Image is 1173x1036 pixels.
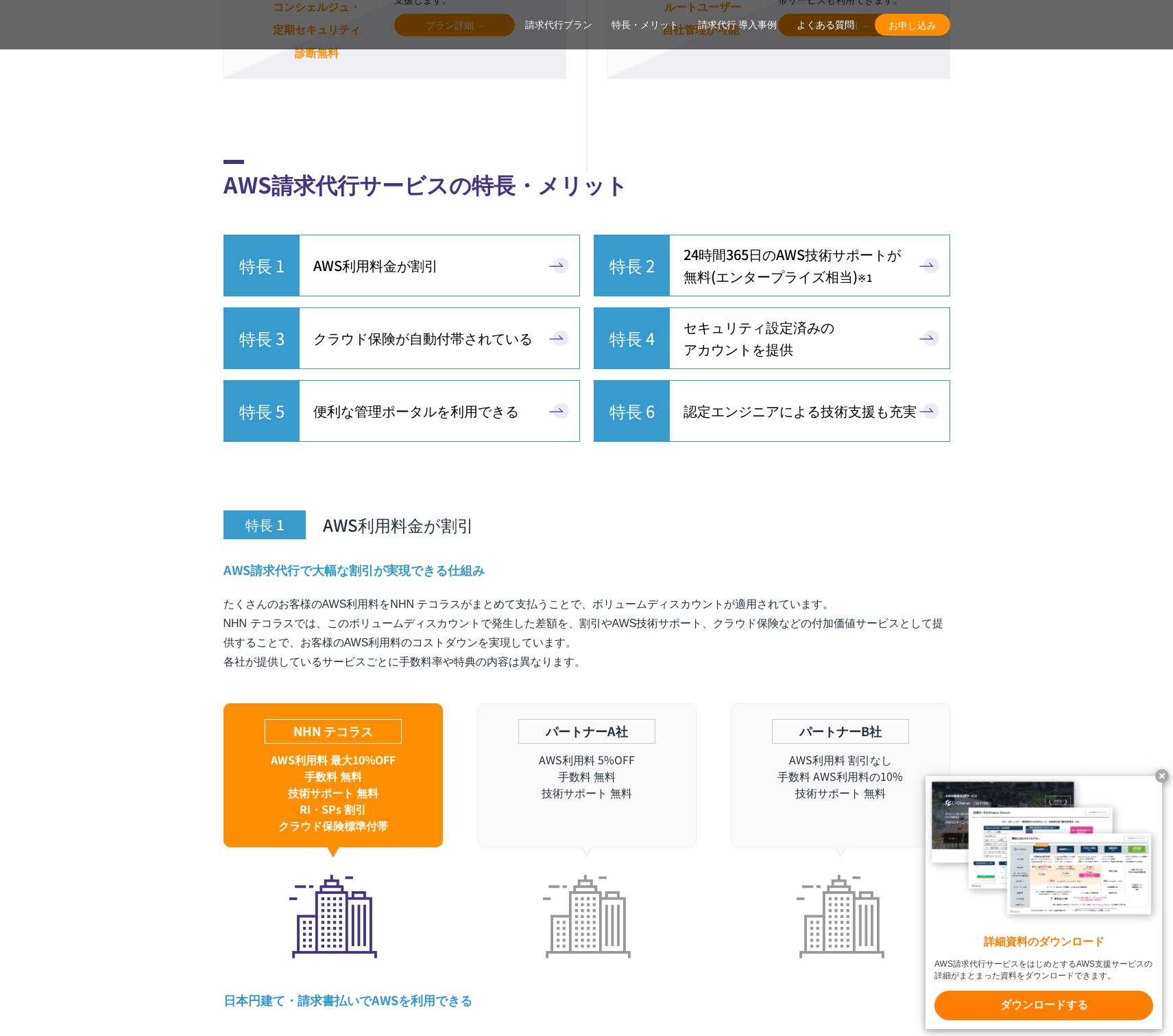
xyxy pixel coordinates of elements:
span: 特長 4 [594,308,670,368]
x-t: 詳細資料のダウンロード [934,934,1153,950]
a: 特長 1 AWS利用料金が割引 [223,235,580,296]
a: 特長 6 認定エンジニアによる技術支援も充実 [594,380,950,442]
span: プラン詳細 [810,18,867,32]
a: プラン詳細 [778,14,899,36]
a: 請求代行プラン [525,18,592,32]
span: セキュリティ設定済みの アカウントを提供 [684,316,834,360]
small: ※1 [858,270,873,285]
span: AWS利用料金が割引 [323,513,474,537]
x-t: ダウンロードする [934,991,1153,1020]
a: お申し込み [875,14,950,36]
a: プラン詳細 [394,14,515,36]
span: 特長 2 [594,235,670,296]
a: 特長 5 便利な管理ポータルを利用できる [223,380,580,442]
p: AWS利用料 最大10%OFF 手数料 無料 技術サポート 無料 RI・SPs 割引 クラウド保険標準付帯 [224,751,442,834]
p: たくさんのお客様のAWS利用料をNHN テコラスがまとめて支払うことで、ボリュームディスカウントが適用されています。 NHN テコラスでは、このボリュームディスカウントで発生した差額を、割引やA... [223,595,950,672]
span: AWS利用料金が割引 [313,255,438,276]
h4: 日本円建て・請求書払いでAWSを利用できる [223,991,950,1009]
span: 特長 3 [224,308,300,368]
span: 特長 6 [594,381,670,441]
x-t: AWS請求代行サービスをはじめとするAWS支援サービスの詳細がまとまった資料をダウンロードできます。 [934,958,1153,982]
p: パートナーA社 [518,719,655,744]
span: 特長 5 [224,381,300,441]
span: クラウド保険が自動付帯されている [313,327,533,349]
p: NHN テコラス [265,719,402,744]
span: 認定エンジニアによる技術支援も充実 [684,400,917,422]
span: プラン詳細 [426,18,483,32]
p: AWS利用料 割引なし 手数料 AWS利用料の10% 技術サポート 無料 [731,751,950,801]
h4: AWS請求代行で大幅な割引が実現できる仕組み [223,561,950,578]
span: 便利な管理ポータルを利用 できる [313,400,519,422]
span: 特長 1 [224,235,300,296]
p: パートナーB社 [772,719,909,744]
a: 特長・メリット [612,18,679,32]
a: 特長 2 24時間365日のAWS技術サポートが無料(エンタープライズ相当)※1 [594,235,950,296]
span: 特長 1 [223,510,306,539]
a: よくある質問 [797,18,854,32]
a: 特長 3 クラウド保険が自動付帯されている [223,307,580,369]
p: AWS利用料 5%OFF 手数料 無料 技術サポート 無料 [478,751,696,801]
a: 特長 4 セキュリティ設定済みのアカウントを提供 [594,307,950,369]
span: 24時間365日の AWS技術サポートが 無料 (エンタープライズ相当) [684,244,901,287]
a: 請求代行 導入事例 [698,18,777,32]
span: お申し込み [875,18,950,32]
h2: AWS請求代行サービスの特長・メリット [223,160,950,200]
a: 詳細資料のダウンロード AWS請求代行サービスをはじめとするAWS支援サービスの詳細がまとまった資料をダウンロードできます。 ダウンロードする [926,776,1162,1029]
